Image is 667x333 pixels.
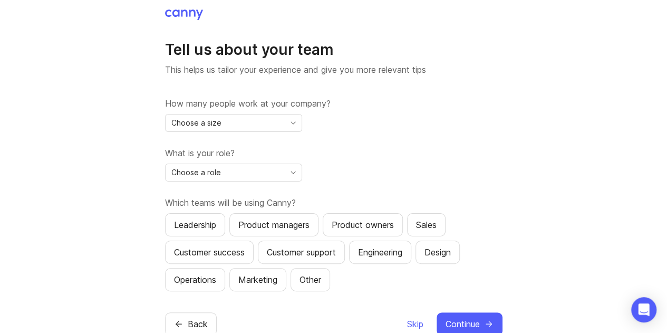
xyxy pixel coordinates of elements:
[165,114,302,132] div: toggle menu
[631,297,656,322] div: Open Intercom Messenger
[238,273,277,286] div: Marketing
[165,63,502,76] p: This helps us tailor your experience and give you more relevant tips
[238,218,310,231] div: Product managers
[415,241,460,264] button: Design
[165,147,502,159] label: What is your role?
[165,97,502,110] label: How many people work at your company?
[174,273,216,286] div: Operations
[446,318,480,330] span: Continue
[358,246,402,259] div: Engineering
[407,318,423,330] span: Skip
[299,273,321,286] div: Other
[416,218,437,231] div: Sales
[171,167,221,178] span: Choose a role
[165,268,225,291] button: Operations
[165,9,203,20] img: Canny Home
[332,218,394,231] div: Product owners
[424,246,451,259] div: Design
[285,119,302,127] svg: toggle icon
[229,268,286,291] button: Marketing
[323,213,403,236] button: Product owners
[291,268,330,291] button: Other
[174,218,216,231] div: Leadership
[165,241,254,264] button: Customer success
[165,40,502,59] h1: Tell us about your team
[174,246,245,259] div: Customer success
[258,241,345,264] button: Customer support
[407,213,446,236] button: Sales
[229,213,318,236] button: Product managers
[285,168,302,177] svg: toggle icon
[349,241,411,264] button: Engineering
[165,164,302,182] div: toggle menu
[165,196,502,209] label: Which teams will be using Canny?
[165,213,225,236] button: Leadership
[267,246,336,259] div: Customer support
[171,117,221,129] span: Choose a size
[188,318,208,330] span: Back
